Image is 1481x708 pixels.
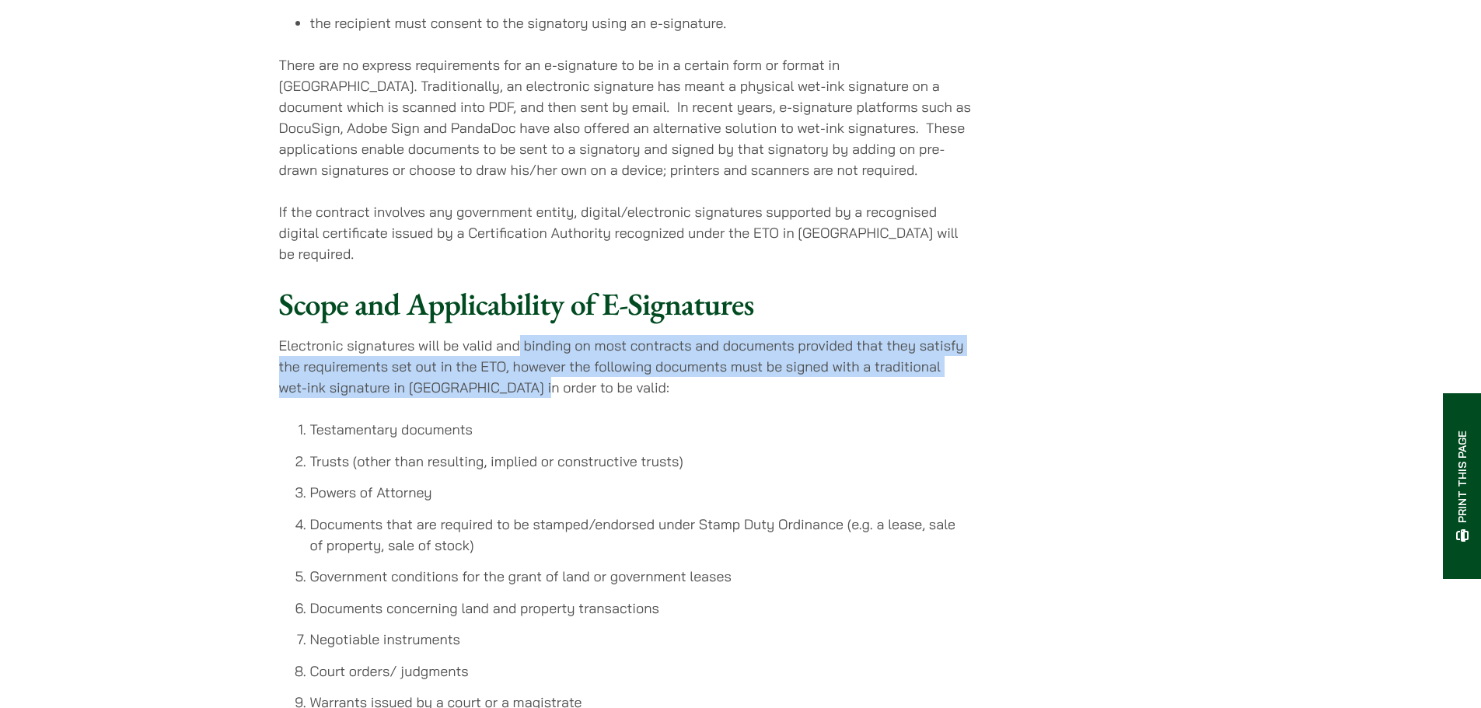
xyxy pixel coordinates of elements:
[310,419,972,440] li: Testamentary documents
[279,284,754,324] strong: Scope and Applicability of E-Signatures
[310,566,972,587] li: Government conditions for the grant of land or government leases
[279,201,972,264] p: If the contract involves any government entity, digital/electronic signatures supported by a reco...
[310,451,972,472] li: Trusts (other than resulting, implied or constructive trusts)
[310,661,972,682] li: Court orders/ judgments
[310,629,972,650] li: Negotiable instruments
[310,598,972,619] li: Documents concerning land and property transactions
[310,482,972,503] li: Powers of Attorney
[310,514,972,556] li: Documents that are required to be stamped/endorsed under Stamp Duty Ordinance (e.g. a lease, sale...
[310,12,972,33] li: the recipient must consent to the signatory using an e-signature.
[279,54,972,180] p: There are no express requirements for an e-signature to be in a certain form or format in [GEOGRA...
[279,335,972,398] p: Electronic signatures will be valid and binding on most contracts and documents provided that the...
